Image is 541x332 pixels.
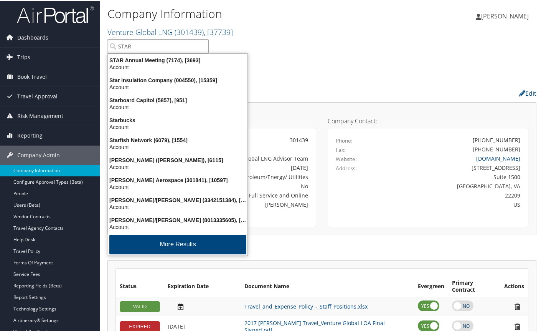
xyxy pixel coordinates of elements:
[104,196,252,203] div: [PERSON_NAME]/[PERSON_NAME] (3342151384), [24681]
[104,163,252,170] div: Account
[17,106,63,125] span: Risk Management
[104,76,252,83] div: Star Insulation Company (004550), [15359]
[104,63,252,70] div: Account
[107,243,536,256] h2: Contracts:
[476,154,520,161] a: [DOMAIN_NAME]
[500,276,528,296] th: Actions
[175,26,204,37] span: ( 301439 )
[511,302,524,310] i: Remove Contract
[511,322,524,330] i: Remove Contract
[189,200,308,208] div: [PERSON_NAME]
[109,234,246,254] button: More Results
[104,223,252,230] div: Account
[473,144,520,153] div: [PHONE_NUMBER]
[189,181,308,189] div: No
[189,172,308,180] div: Oil/Petroleum/Energy/ Utilities
[104,116,252,123] div: Starbucks
[385,172,520,180] div: Suite 1500
[17,66,47,86] span: Book Travel
[336,145,346,153] label: Fax:
[116,276,164,296] th: Status
[104,203,252,210] div: Account
[104,123,252,130] div: Account
[107,86,389,99] h2: Company Profile:
[104,96,252,103] div: Starboard Capitol (5857), [951]
[168,322,185,329] span: [DATE]
[385,191,520,199] div: 22209
[104,56,252,63] div: STAR Annual Meeting (7174), [3693]
[244,302,368,309] a: Travel_and_Expense_Policy_-_Staff_Positions.xlsx
[168,302,237,310] div: Add/Edit Date
[189,163,308,171] div: [DATE]
[17,27,48,46] span: Dashboards
[107,26,233,37] a: Venture Global LNG
[107,5,393,21] h1: Company Information
[104,143,252,150] div: Account
[385,181,520,189] div: [GEOGRAPHIC_DATA], VA
[104,136,252,143] div: Starfish Network (6079), [1554]
[104,83,252,90] div: Account
[17,145,60,164] span: Company Admin
[17,47,30,66] span: Trips
[189,135,308,143] div: 301439
[104,156,252,163] div: [PERSON_NAME] ([PERSON_NAME]), [6115]
[476,4,536,27] a: [PERSON_NAME]
[120,320,160,331] div: EXPIRED
[385,200,520,208] div: US
[17,5,94,23] img: airportal-logo.png
[108,38,209,53] input: Search Accounts
[414,276,448,296] th: Evergreen
[120,300,160,311] div: VALID
[328,117,528,123] h4: Company Contact:
[104,183,252,190] div: Account
[17,86,58,105] span: Travel Approval
[204,26,233,37] span: , [ 37739 ]
[519,88,536,97] a: Edit
[241,276,414,296] th: Document Name
[104,216,252,223] div: [PERSON_NAME]/[PERSON_NAME] (8013335605), [5637]
[189,191,308,199] div: Both, Full Service and Online
[189,154,308,162] div: Venture Global LNG Advisor Team
[385,163,520,171] div: [STREET_ADDRESS]
[336,136,353,144] label: Phone:
[17,125,43,144] span: Reporting
[473,135,520,143] div: [PHONE_NUMBER]
[481,11,529,20] span: [PERSON_NAME]
[168,322,237,329] div: Add/Edit Date
[104,176,252,183] div: [PERSON_NAME] Aerospace (301841), [10597]
[448,276,500,296] th: Primary Contract
[104,103,252,110] div: Account
[336,154,357,162] label: Website:
[336,164,357,171] label: Address:
[164,276,241,296] th: Expiration Date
